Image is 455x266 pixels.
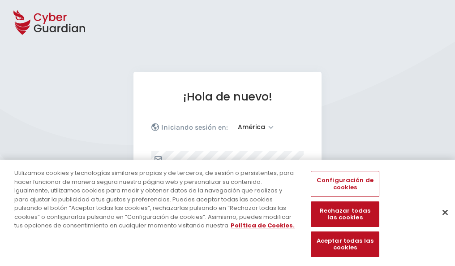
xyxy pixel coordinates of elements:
[311,171,379,196] button: Configuración de cookies, Abre el cuadro de diálogo del centro de preferencias.
[311,231,379,257] button: Aceptar todas las cookies
[161,123,228,132] p: Iniciando sesión en:
[14,169,297,230] div: Utilizamos cookies y tecnologías similares propias y de terceros, de sesión o persistentes, para ...
[311,201,379,227] button: Rechazar todas las cookies
[151,90,304,104] h1: ¡Hola de nuevo!
[435,202,455,222] button: Cerrar
[231,221,295,230] a: Más información sobre su privacidad, se abre en una nueva pestaña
